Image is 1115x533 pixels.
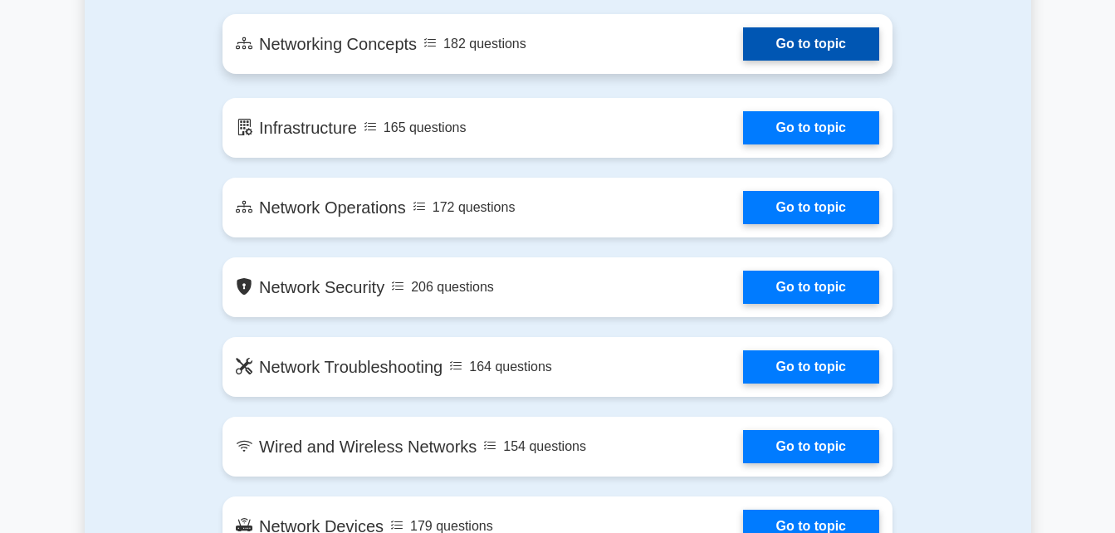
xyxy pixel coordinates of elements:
a: Go to topic [743,111,879,144]
a: Go to topic [743,191,879,224]
a: Go to topic [743,430,879,463]
a: Go to topic [743,350,879,384]
a: Go to topic [743,271,879,304]
a: Go to topic [743,27,879,61]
